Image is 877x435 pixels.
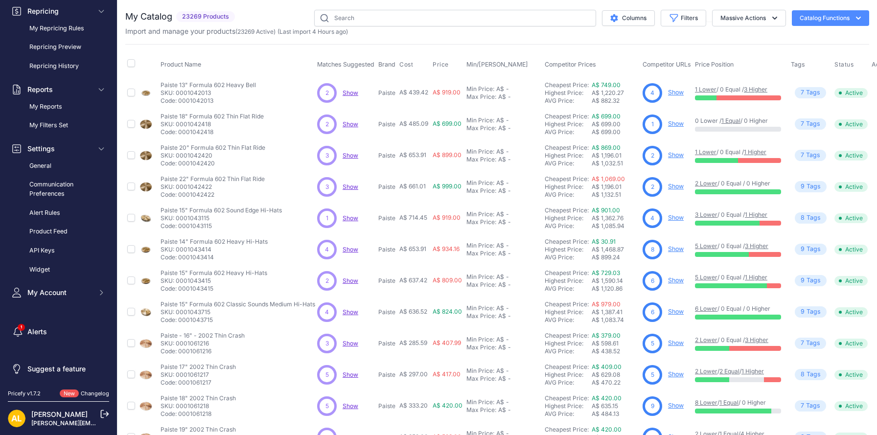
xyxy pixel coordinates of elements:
[651,183,654,191] span: 2
[161,128,264,136] p: Code: 0001042418
[695,148,716,156] a: 1 Lower
[125,10,172,23] h2: My Catalog
[834,276,868,286] span: Active
[668,276,684,284] a: Show
[466,304,494,312] div: Min Price:
[801,245,805,254] span: 9
[602,10,655,26] button: Columns
[719,367,739,375] a: 2 Equal
[125,26,348,36] p: Import and manage your products
[801,276,805,285] span: 9
[498,93,506,101] div: A$
[834,213,868,223] span: Active
[504,85,509,93] div: -
[161,214,282,222] p: SKU: 0001043115
[466,273,494,281] div: Min Price:
[834,182,868,192] span: Active
[325,245,329,254] span: 4
[834,88,868,98] span: Active
[695,61,734,68] span: Price Position
[161,246,268,253] p: SKU: 0001043414
[545,175,589,183] a: Cheapest Price:
[235,28,276,35] span: ( )
[378,61,395,68] span: Brand
[161,285,267,293] p: Code: 0001043415
[834,61,856,69] button: Status
[466,124,496,132] div: Max Price:
[496,148,504,156] div: A$
[27,288,92,298] span: My Account
[668,245,684,252] a: Show
[343,120,358,128] a: Show
[161,175,265,183] p: Paiste 22" Formula 602 Thin Flat Ride
[466,210,494,218] div: Min Price:
[498,156,506,163] div: A$
[651,120,654,129] span: 1
[695,399,717,406] a: 8 Lower
[433,61,449,69] span: Price
[817,213,821,223] span: s
[399,245,426,252] span: A$ 653.91
[506,156,511,163] div: -
[161,206,282,214] p: Paiste 15" Formula 602 Sound Edge Hi-Hats
[496,116,504,124] div: A$
[399,151,426,159] span: A$ 653.91
[643,61,691,68] span: Competitor URLs
[834,119,868,129] span: Active
[668,120,684,127] a: Show
[592,300,621,308] a: A$ 979.00
[592,183,622,190] span: A$ 1,196.01
[161,160,265,167] p: Code: 0001042420
[31,419,182,427] a: [PERSON_NAME][EMAIL_ADDRESS][DOMAIN_NAME]
[326,214,328,223] span: 1
[8,20,109,37] a: My Repricing Rules
[466,281,496,289] div: Max Price:
[399,276,427,284] span: A$ 637.42
[399,89,428,96] span: A$ 439.42
[161,120,264,128] p: SKU: 0001042418
[592,113,621,120] a: A$ 699.00
[745,211,767,218] a: 1 Higher
[27,144,92,154] span: Settings
[466,93,496,101] div: Max Price:
[237,28,274,35] a: 23269 Active
[668,402,684,409] a: Show
[506,187,511,195] div: -
[795,118,826,130] span: Tag
[817,276,821,285] span: s
[504,304,509,312] div: -
[801,88,804,97] span: 7
[506,124,511,132] div: -
[399,120,428,127] span: A$ 485.09
[695,117,781,125] p: 0 Lower / / 0 Higher
[8,98,109,115] a: My Reports
[545,97,592,105] div: AVG Price:
[399,61,415,69] button: Cost
[695,336,717,343] a: 2 Lower
[745,336,768,343] a: 3 Higher
[695,274,717,281] a: 5 Lower
[651,276,654,285] span: 6
[545,160,592,167] div: AVG Price:
[695,211,717,218] a: 3 Lower
[466,148,494,156] div: Min Price:
[496,179,504,187] div: A$
[592,253,639,261] div: A$ 899.24
[498,187,506,195] div: A$
[433,214,461,221] span: A$ 919.00
[795,275,827,286] span: Tag
[668,370,684,378] a: Show
[651,151,654,160] span: 2
[504,116,509,124] div: -
[504,179,509,187] div: -
[592,144,621,151] a: A$ 869.00
[343,277,358,284] a: Show
[343,152,358,159] a: Show
[795,150,826,161] span: Tag
[506,218,511,226] div: -
[343,402,358,410] a: Show
[545,363,589,370] a: Cheapest Price:
[378,183,395,191] p: Paiste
